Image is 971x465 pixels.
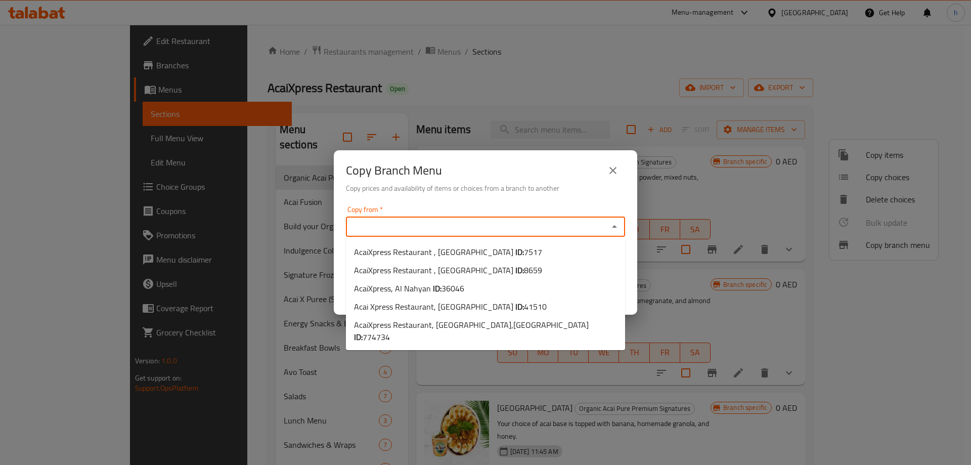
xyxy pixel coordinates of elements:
span: AcaiXpress, Al Nahyan [354,282,464,294]
span: 7517 [524,244,542,260]
b: ID: [433,281,442,296]
span: 41510 [524,299,547,314]
b: ID: [515,244,524,260]
span: 8659 [524,263,542,278]
b: ID: [515,263,524,278]
h6: Copy prices and availability of items or choices from a branch to another [346,183,625,194]
span: AcaiXpress Restaurant, [GEOGRAPHIC_DATA],[GEOGRAPHIC_DATA] [354,319,617,343]
button: Close [607,220,622,234]
span: 774734 [363,329,390,345]
h2: Copy Branch Menu [346,162,442,179]
button: close [601,158,625,183]
span: 36046 [442,281,464,296]
span: Acai Xpress Restaurant, [GEOGRAPHIC_DATA] [354,301,547,313]
b: ID: [354,329,363,345]
span: AcaiXpress Restaurant , [GEOGRAPHIC_DATA] [354,264,542,276]
b: ID: [515,299,524,314]
span: AcaiXpress Restaurant , [GEOGRAPHIC_DATA] [354,246,542,258]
